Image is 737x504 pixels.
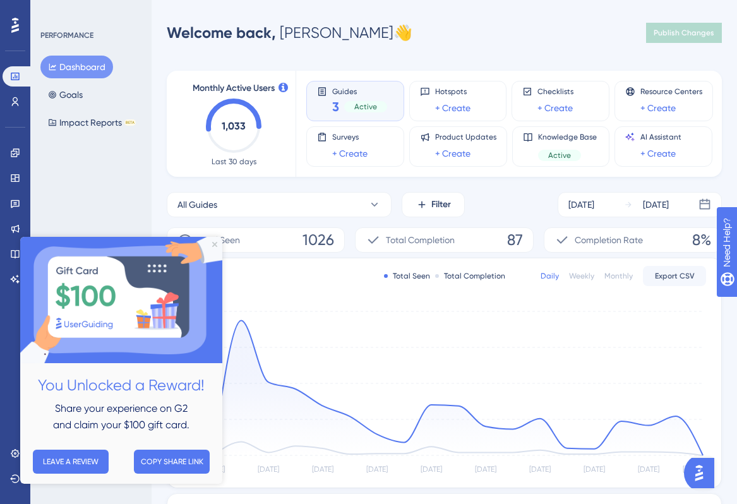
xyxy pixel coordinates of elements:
[431,197,451,212] span: Filter
[548,150,571,160] span: Active
[475,465,496,474] tspan: [DATE]
[192,5,197,10] div: Close Preview
[435,100,470,116] a: + Create
[114,213,189,237] button: COPY SHARE LINK
[258,465,279,474] tspan: [DATE]
[177,197,217,212] span: All Guides
[643,197,669,212] div: [DATE]
[569,271,594,281] div: Weekly
[35,165,167,177] span: Share your experience on G2
[354,102,377,112] span: Active
[332,132,368,142] span: Surveys
[10,136,192,161] h2: You Unlocked a Reward!
[421,465,442,474] tspan: [DATE]
[575,232,643,248] span: Completion Rate
[654,28,714,38] span: Publish Changes
[638,465,659,474] tspan: [DATE]
[30,3,79,18] span: Need Help?
[643,266,706,286] button: Export CSV
[529,465,551,474] tspan: [DATE]
[366,465,388,474] tspan: [DATE]
[303,230,334,250] span: 1026
[332,146,368,161] a: + Create
[40,56,113,78] button: Dashboard
[507,230,523,250] span: 87
[435,132,496,142] span: Product Updates
[33,182,169,194] span: and claim your $100 gift card.
[541,271,559,281] div: Daily
[538,132,597,142] span: Knowledge Base
[646,23,722,43] button: Publish Changes
[167,192,392,217] button: All Guides
[640,132,681,142] span: AI Assistant
[640,87,702,97] span: Resource Centers
[692,230,711,250] span: 8%
[655,271,695,281] span: Export CSV
[537,87,573,97] span: Checklists
[568,197,594,212] div: [DATE]
[683,465,704,474] tspan: [DATE]
[435,146,470,161] a: + Create
[222,120,246,132] text: 1,033
[212,157,256,167] span: Last 30 days
[640,146,676,161] a: + Create
[384,271,430,281] div: Total Seen
[198,232,240,248] span: Total Seen
[386,232,455,248] span: Total Completion
[124,119,136,126] div: BETA
[435,271,505,281] div: Total Completion
[167,23,276,42] span: Welcome back,
[332,87,387,95] span: Guides
[402,192,465,217] button: Filter
[40,30,93,40] div: PERFORMANCE
[312,465,333,474] tspan: [DATE]
[640,100,676,116] a: + Create
[40,83,90,106] button: Goals
[193,81,275,96] span: Monthly Active Users
[13,213,88,237] button: LEAVE A REVIEW
[332,98,339,116] span: 3
[604,271,633,281] div: Monthly
[40,111,143,134] button: Impact ReportsBETA
[537,100,573,116] a: + Create
[684,454,722,492] iframe: UserGuiding AI Assistant Launcher
[435,87,470,97] span: Hotspots
[584,465,605,474] tspan: [DATE]
[167,23,412,43] div: [PERSON_NAME] 👋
